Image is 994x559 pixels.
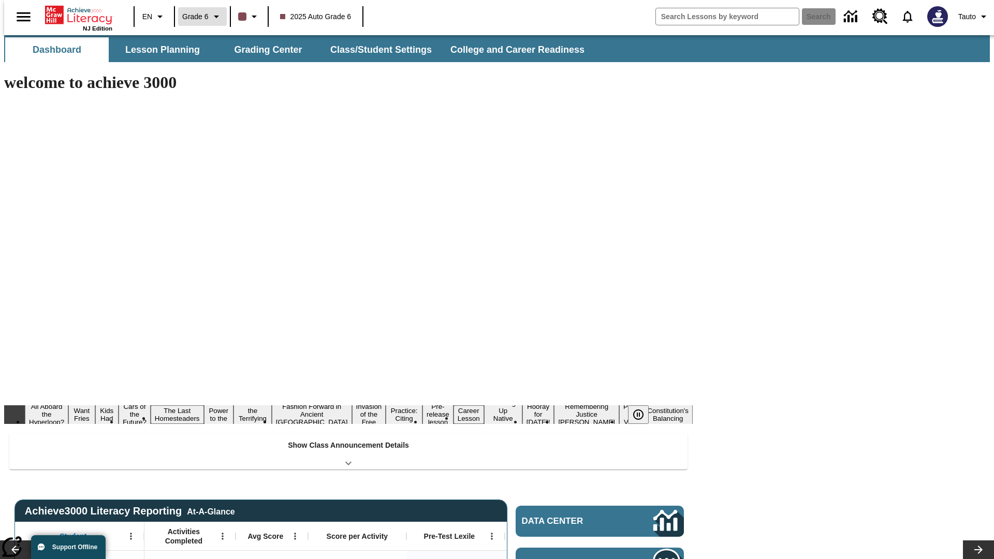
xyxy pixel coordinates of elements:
span: Avg Score [247,532,283,541]
a: Notifications [894,3,921,30]
button: Slide 4 Cars of the Future? [119,401,151,428]
button: Slide 16 Point of View [619,401,643,428]
span: Pre-Test Lexile [424,532,475,541]
button: Slide 14 Hooray for Constitution Day! [522,401,554,428]
button: Class color is dark brown. Change class color [234,7,265,26]
button: Slide 3 Dirty Jobs Kids Had To Do [95,390,119,439]
a: Data Center [838,3,866,31]
button: Select a new avatar [921,3,954,30]
button: Slide 7 Attack of the Terrifying Tomatoes [233,398,272,432]
button: Slide 6 Solar Power to the People [204,398,234,432]
span: Activities Completed [150,527,218,546]
a: Data Center [516,506,684,537]
div: Home [45,4,112,32]
span: Grade 6 [182,11,209,22]
div: SubNavbar [4,37,594,62]
button: Slide 11 Pre-release lesson [422,401,454,428]
button: Open side menu [8,2,39,32]
span: Score per Activity [327,532,388,541]
button: Lesson carousel, Next [963,540,994,559]
span: 2025 Auto Grade 6 [280,11,352,22]
h1: welcome to achieve 3000 [4,73,693,92]
a: Home [45,5,112,25]
button: Pause [628,405,649,424]
button: Grading Center [216,37,320,62]
span: Support Offline [52,543,97,551]
button: Slide 10 Mixed Practice: Citing Evidence [386,398,422,432]
button: Slide 1 All Aboard the Hyperloop? [25,401,68,428]
button: Open Menu [484,528,500,544]
img: Avatar [927,6,948,27]
button: Slide 5 The Last Homesteaders [151,405,204,424]
span: EN [142,11,152,22]
span: Student [60,532,86,541]
input: search field [656,8,799,25]
button: Open Menu [287,528,303,544]
span: Tauto [958,11,976,22]
button: Slide 13 Cooking Up Native Traditions [484,398,522,432]
a: Resource Center, Will open in new tab [866,3,894,31]
span: Achieve3000 Literacy Reporting [25,505,235,517]
button: Lesson Planning [111,37,214,62]
div: SubNavbar [4,35,990,62]
button: Slide 12 Career Lesson [454,405,484,424]
button: Slide 8 Fashion Forward in Ancient Rome [272,401,352,428]
span: Data Center [522,516,619,526]
button: Slide 2 Do You Want Fries With That? [68,390,95,439]
button: College and Career Readiness [442,37,593,62]
button: Dashboard [5,37,109,62]
button: Support Offline [31,535,106,559]
button: Slide 9 The Invasion of the Free CD [352,393,386,435]
button: Profile/Settings [954,7,994,26]
button: Open Menu [215,528,230,544]
div: At-A-Glance [187,505,235,517]
button: Slide 15 Remembering Justice O'Connor [554,401,619,428]
div: Show Class Announcement Details [9,434,688,469]
button: Grade: Grade 6, Select a grade [178,7,227,26]
button: Open Menu [123,528,139,544]
button: Class/Student Settings [322,37,440,62]
p: Show Class Announcement Details [288,440,409,451]
div: Pause [628,405,659,424]
button: Slide 17 The Constitution's Balancing Act [643,398,693,432]
span: NJ Edition [83,25,112,32]
button: Language: EN, Select a language [138,7,171,26]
